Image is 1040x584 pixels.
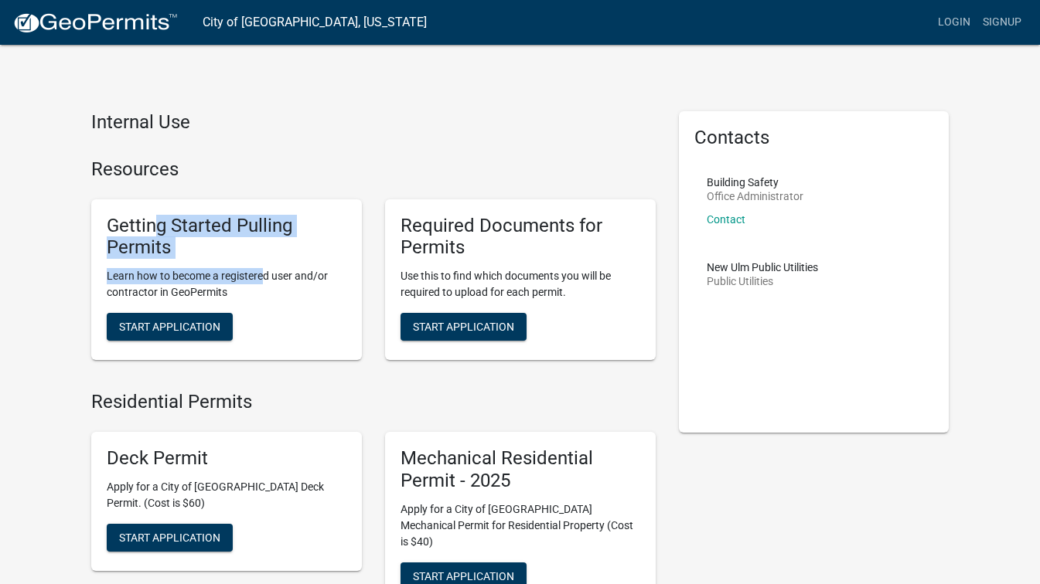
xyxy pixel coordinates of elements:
span: Start Application [119,321,220,333]
h5: Getting Started Pulling Permits [107,215,346,260]
button: Start Application [107,313,233,341]
p: Learn how to become a registered user and/or contractor in GeoPermits [107,268,346,300]
h4: Resources [91,158,656,181]
p: Apply for a City of [GEOGRAPHIC_DATA] Deck Permit. (Cost is $60) [107,479,346,511]
p: Use this to find which documents you will be required to upload for each permit. [401,268,640,300]
h5: Contacts [694,127,934,149]
h5: Mechanical Residential Permit - 2025 [401,447,640,492]
a: City of [GEOGRAPHIC_DATA], [US_STATE] [203,9,427,36]
h4: Internal Use [91,111,656,134]
button: Start Application [401,313,527,341]
span: Start Application [119,531,220,543]
p: Public Utilities [707,276,818,287]
a: Contact [707,213,745,226]
button: Start Application [107,524,233,552]
h5: Required Documents for Permits [401,215,640,260]
a: Signup [977,8,1028,37]
p: Office Administrator [707,191,803,202]
h4: Residential Permits [91,391,656,413]
span: Start Application [413,569,514,582]
p: Apply for a City of [GEOGRAPHIC_DATA] Mechanical Permit for Residential Property (Cost is $40) [401,501,640,550]
p: Building Safety [707,177,803,188]
a: Login [932,8,977,37]
h5: Deck Permit [107,447,346,470]
p: New Ulm Public Utilities [707,262,818,273]
span: Start Application [413,321,514,333]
